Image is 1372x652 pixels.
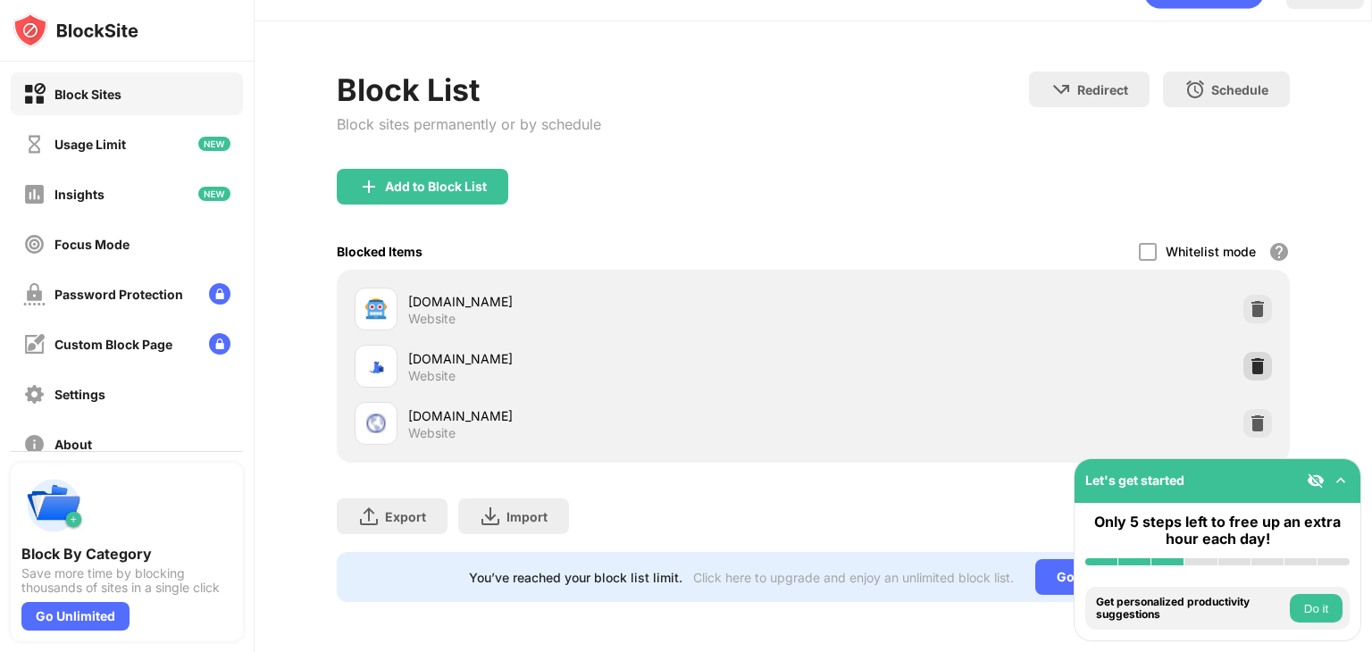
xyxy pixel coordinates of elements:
[337,115,601,133] div: Block sites permanently or by schedule
[365,355,387,377] img: favicons
[23,233,46,255] img: focus-off.svg
[1307,472,1325,489] img: eye-not-visible.svg
[408,292,813,311] div: [DOMAIN_NAME]
[198,187,230,201] img: new-icon.svg
[1166,244,1256,259] div: Whitelist mode
[209,333,230,355] img: lock-menu.svg
[54,187,105,202] div: Insights
[13,13,138,48] img: logo-blocksite.svg
[54,387,105,402] div: Settings
[1085,514,1350,548] div: Only 5 steps left to free up an extra hour each day!
[54,87,121,102] div: Block Sites
[408,311,456,327] div: Website
[21,566,232,595] div: Save more time by blocking thousands of sites in a single click
[337,244,422,259] div: Blocked Items
[23,383,46,405] img: settings-off.svg
[1290,594,1343,623] button: Do it
[1077,82,1128,97] div: Redirect
[408,349,813,368] div: [DOMAIN_NAME]
[198,137,230,151] img: new-icon.svg
[1085,472,1184,488] div: Let's get started
[54,437,92,452] div: About
[54,287,183,302] div: Password Protection
[21,545,232,563] div: Block By Category
[23,83,46,105] img: block-on.svg
[23,183,46,205] img: insights-off.svg
[23,433,46,456] img: about-off.svg
[23,333,46,355] img: customize-block-page-off.svg
[21,473,86,538] img: push-categories.svg
[23,133,46,155] img: time-usage-off.svg
[408,425,456,441] div: Website
[408,368,456,384] div: Website
[1035,559,1158,595] div: Go Unlimited
[693,570,1014,585] div: Click here to upgrade and enjoy an unlimited block list.
[506,509,548,524] div: Import
[54,237,130,252] div: Focus Mode
[385,180,487,194] div: Add to Block List
[337,71,601,108] div: Block List
[209,283,230,305] img: lock-menu.svg
[23,283,46,305] img: password-protection-off.svg
[54,137,126,152] div: Usage Limit
[1332,472,1350,489] img: omni-setup-toggle.svg
[21,602,130,631] div: Go Unlimited
[469,570,682,585] div: You’ve reached your block list limit.
[54,337,172,352] div: Custom Block Page
[408,406,813,425] div: [DOMAIN_NAME]
[1096,596,1285,622] div: Get personalized productivity suggestions
[385,509,426,524] div: Export
[365,413,387,434] img: favicons
[1211,82,1268,97] div: Schedule
[365,298,387,320] img: favicons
